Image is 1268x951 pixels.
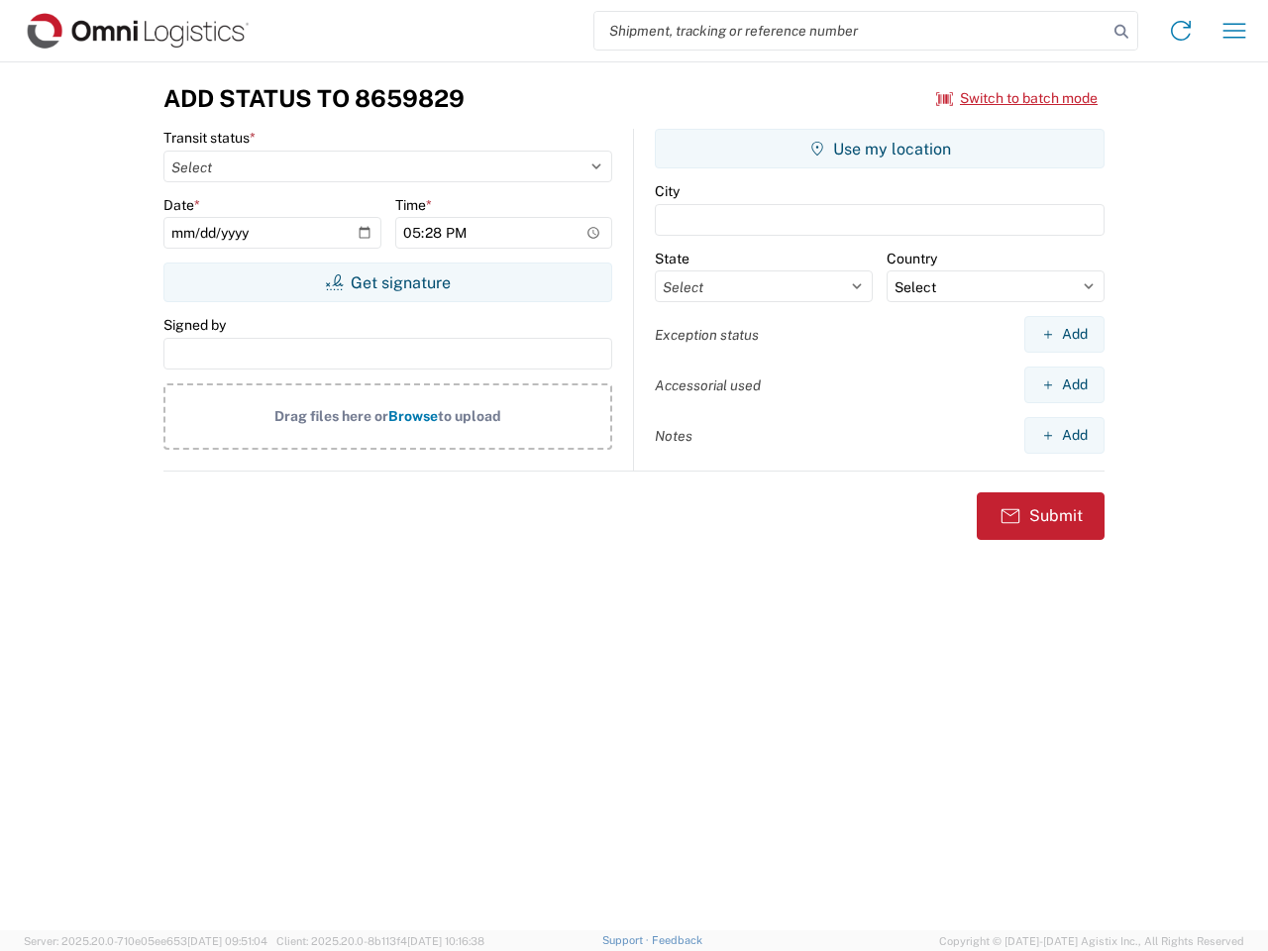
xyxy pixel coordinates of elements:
[438,408,501,424] span: to upload
[977,492,1105,540] button: Submit
[936,82,1098,115] button: Switch to batch mode
[163,129,256,147] label: Transit status
[1024,367,1105,403] button: Add
[655,182,680,200] label: City
[655,326,759,344] label: Exception status
[276,935,484,947] span: Client: 2025.20.0-8b113f4
[655,129,1105,168] button: Use my location
[655,376,761,394] label: Accessorial used
[652,934,702,946] a: Feedback
[1024,316,1105,353] button: Add
[163,316,226,334] label: Signed by
[407,935,484,947] span: [DATE] 10:16:38
[939,932,1244,950] span: Copyright © [DATE]-[DATE] Agistix Inc., All Rights Reserved
[395,196,432,214] label: Time
[602,934,652,946] a: Support
[163,263,612,302] button: Get signature
[594,12,1108,50] input: Shipment, tracking or reference number
[187,935,267,947] span: [DATE] 09:51:04
[24,935,267,947] span: Server: 2025.20.0-710e05ee653
[1024,417,1105,454] button: Add
[655,250,689,267] label: State
[163,196,200,214] label: Date
[388,408,438,424] span: Browse
[655,427,692,445] label: Notes
[887,250,937,267] label: Country
[163,84,465,113] h3: Add Status to 8659829
[274,408,388,424] span: Drag files here or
